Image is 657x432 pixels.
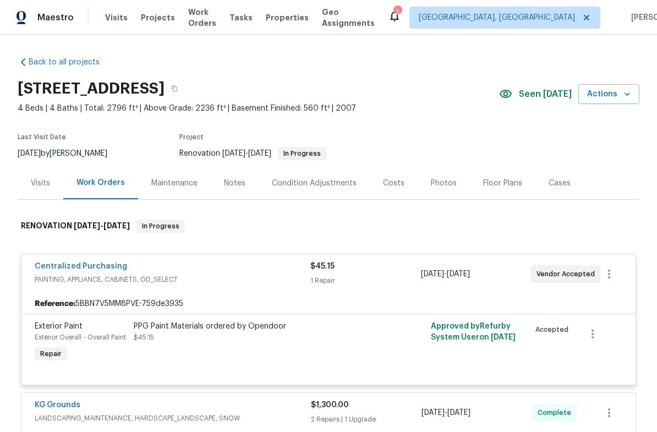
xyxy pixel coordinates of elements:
[310,275,420,286] div: 1 Repair
[18,83,165,94] h2: [STREET_ADDRESS]
[138,221,184,232] span: In Progress
[18,103,499,114] span: 4 Beds | 4 Baths | Total: 2796 ft² | Above Grade: 2236 ft² | Basement Finished: 560 ft² | 2007
[134,321,375,332] div: PPG Paint Materials ordered by Opendoor
[311,401,349,409] span: $1,300.00
[421,407,470,418] span: -
[393,7,401,18] div: 2
[165,79,184,99] button: Copy Address
[229,14,253,21] span: Tasks
[35,322,83,330] span: Exterior Paint
[431,322,516,341] span: Approved by Refurby System User on
[222,150,271,157] span: -
[35,263,127,270] a: Centralized Purchasing
[421,269,470,280] span: -
[536,269,599,280] span: Vendor Accepted
[35,298,75,309] b: Reference:
[36,348,66,359] span: Repair
[421,409,445,417] span: [DATE]
[105,12,128,23] span: Visits
[431,178,457,189] div: Photos
[35,401,80,409] a: KG Grounds
[21,220,130,233] h6: RENOVATION
[134,334,154,341] span: $45.15
[35,334,126,341] span: Exterior Overall - Overall Paint
[310,263,335,270] span: $45.15
[311,414,421,425] div: 2 Repairs | 1 Upgrade
[35,274,310,285] span: PAINTING, APPLIANCE, CABINETS, OD_SELECT
[18,209,639,244] div: RENOVATION [DATE]-[DATE]In Progress
[222,150,245,157] span: [DATE]
[421,270,444,278] span: [DATE]
[18,147,121,160] div: by [PERSON_NAME]
[248,150,271,157] span: [DATE]
[483,178,522,189] div: Floor Plans
[18,150,41,157] span: [DATE]
[18,134,66,140] span: Last Visit Date
[419,12,575,23] span: [GEOGRAPHIC_DATA], [GEOGRAPHIC_DATA]
[535,324,573,335] span: Accepted
[279,150,325,157] span: In Progress
[322,7,375,29] span: Geo Assignments
[383,178,404,189] div: Costs
[549,178,571,189] div: Cases
[447,409,470,417] span: [DATE]
[74,222,100,229] span: [DATE]
[35,413,311,424] span: LANDSCAPING_MAINTENANCE, HARDSCAPE_LANDSCAPE, SNOW
[179,150,326,157] span: Renovation
[578,84,639,105] button: Actions
[491,333,516,341] span: [DATE]
[103,222,130,229] span: [DATE]
[266,12,309,23] span: Properties
[21,294,636,314] div: 5BBN7V5MM8PVE-759de3935
[151,178,198,189] div: Maintenance
[141,12,175,23] span: Projects
[188,7,216,29] span: Work Orders
[272,178,357,189] div: Condition Adjustments
[179,134,204,140] span: Project
[37,12,74,23] span: Maestro
[74,222,130,229] span: -
[538,407,576,418] span: Complete
[76,177,125,188] div: Work Orders
[224,178,245,189] div: Notes
[587,88,631,101] span: Actions
[18,57,123,68] a: Back to all projects
[447,270,470,278] span: [DATE]
[519,89,572,100] span: Seen [DATE]
[31,178,50,189] div: Visits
